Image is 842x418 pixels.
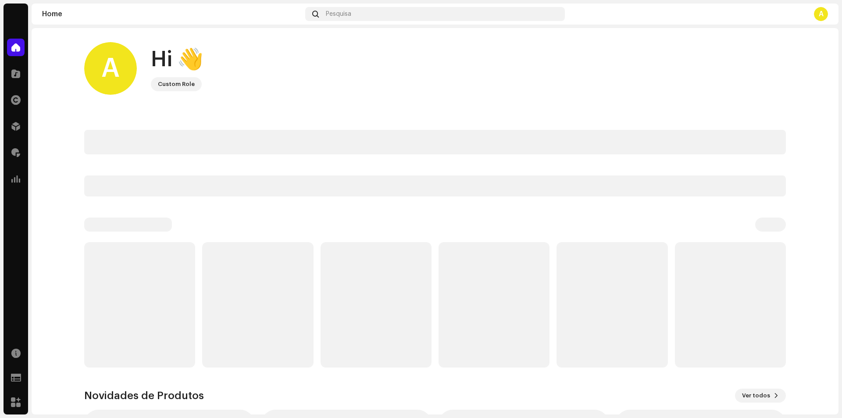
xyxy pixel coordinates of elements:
div: Home [42,11,302,18]
div: A [84,42,137,95]
button: Ver todos [735,389,786,403]
div: A [814,7,828,21]
h3: Novidades de Produtos [84,389,204,403]
span: Pesquisa [326,11,351,18]
div: Custom Role [158,79,195,89]
span: Ver todos [742,387,770,404]
div: Hi 👋 [151,46,203,74]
